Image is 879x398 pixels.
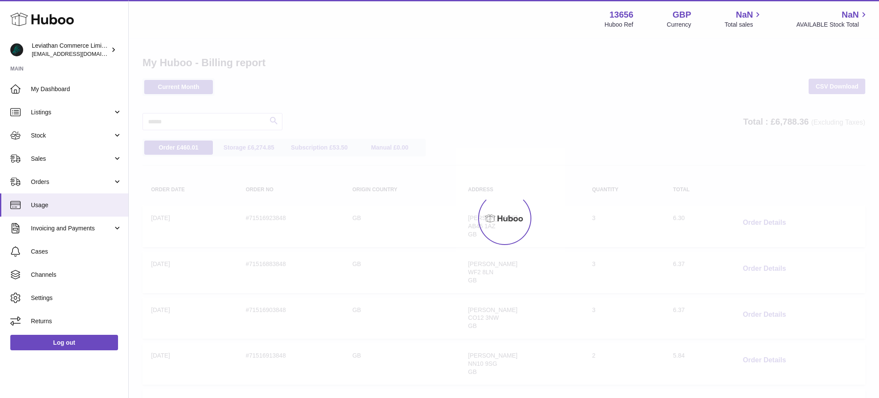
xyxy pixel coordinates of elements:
[31,155,113,163] span: Sales
[32,42,109,58] div: Leviathan Commerce Limited
[31,201,122,209] span: Usage
[724,21,763,29] span: Total sales
[796,21,869,29] span: AVAILABLE Stock Total
[609,9,633,21] strong: 13656
[796,9,869,29] a: NaN AVAILABLE Stock Total
[10,335,118,350] a: Log out
[842,9,859,21] span: NaN
[31,294,122,302] span: Settings
[31,85,122,93] span: My Dashboard
[724,9,763,29] a: NaN Total sales
[10,43,23,56] img: support@pawwise.co
[31,108,113,116] span: Listings
[31,224,113,233] span: Invoicing and Payments
[31,132,113,140] span: Stock
[673,9,691,21] strong: GBP
[736,9,753,21] span: NaN
[31,271,122,279] span: Channels
[605,21,633,29] div: Huboo Ref
[32,50,126,57] span: [EMAIL_ADDRESS][DOMAIN_NAME]
[31,248,122,256] span: Cases
[31,317,122,325] span: Returns
[31,178,113,186] span: Orders
[667,21,691,29] div: Currency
